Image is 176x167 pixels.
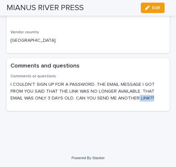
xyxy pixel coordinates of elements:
h2: MIANUS RIVER PRESS [7,3,84,13]
h2: Comments and questions [10,62,79,70]
span: Comments or questions [10,74,56,78]
span: Edit [152,6,160,10]
a: Powered By Stacker [71,156,104,159]
button: Edit [141,3,165,13]
p: [GEOGRAPHIC_DATA] [10,37,166,44]
span: Vendor country [10,30,39,34]
p: I COULDN'T SIGN UP FOR A PASSWORD. THE EMAIL MESSAGE I GOT FROM YOU SAID THAT THE LINK WAS NO LON... [10,81,166,101]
